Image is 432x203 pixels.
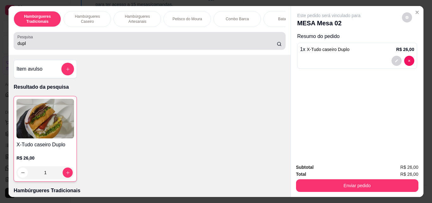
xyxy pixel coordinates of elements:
p: 1 x [300,46,349,53]
img: product-image [16,99,74,138]
p: Este pedido será vinculado para [297,12,361,19]
p: Batata frita [278,16,296,22]
button: decrease-product-quantity [392,56,402,66]
span: X-Tudo caseiro Duplo [307,47,349,52]
button: decrease-product-quantity [402,12,412,22]
p: Combo Barca [226,16,249,22]
strong: Subtotal [296,165,314,170]
button: decrease-product-quantity [18,168,28,178]
p: Hambúrgueres Tradicionais [14,187,285,194]
button: Close [412,7,422,17]
button: increase-product-quantity [63,168,73,178]
span: R$ 26,00 [400,164,418,171]
h4: X-Tudo caseiro Duplo [16,141,74,149]
label: Pesquisa [17,34,35,40]
p: MESA Mesa 02 [297,19,361,28]
p: Hambúrgueres Artesanais [119,14,156,24]
button: decrease-product-quantity [404,56,414,66]
p: Hambúrgueres Tradicionais [19,14,56,24]
button: add-separate-item [61,63,74,75]
h4: Item avulso [16,65,42,73]
p: R$ 26,00 [396,46,414,53]
button: Enviar pedido [296,179,418,192]
span: R$ 26,00 [400,171,418,178]
strong: Total [296,172,306,177]
p: Petisco do Moura [173,16,202,22]
input: Pesquisa [17,40,277,47]
p: Resultado da pesquisa [14,83,285,91]
p: Resumo do pedido [297,33,417,40]
p: R$ 26,00 [16,155,74,161]
p: Hambúrgueres Caseiro [69,14,106,24]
